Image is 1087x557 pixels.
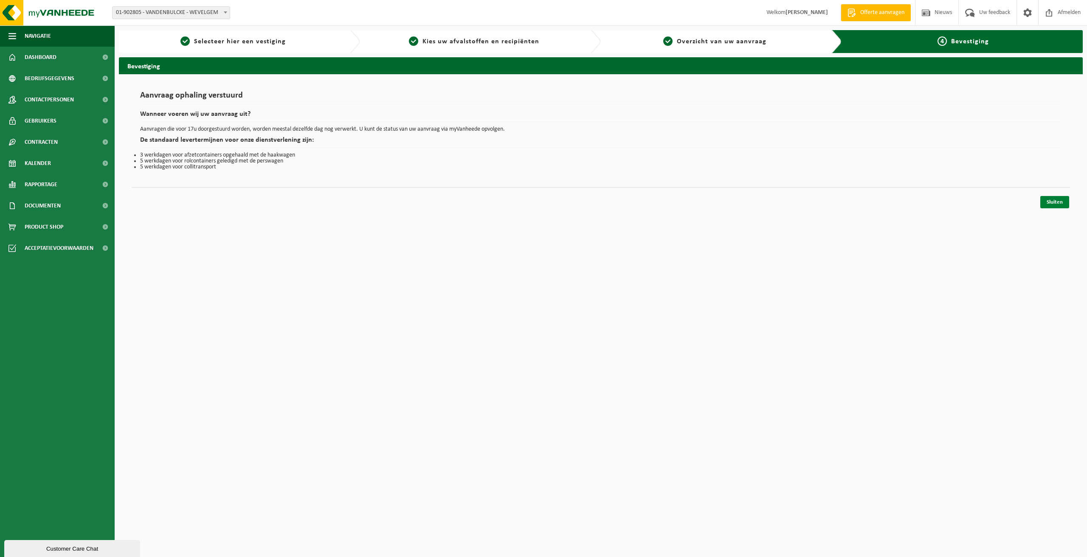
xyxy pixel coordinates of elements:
[364,36,584,47] a: 2Kies uw afvalstoffen en recipiënten
[677,38,766,45] span: Overzicht van uw aanvraag
[25,216,63,238] span: Product Shop
[112,6,230,19] span: 01-902805 - VANDENBULCKE - WEVELGEM
[858,8,907,17] span: Offerte aanvragen
[25,47,56,68] span: Dashboard
[25,89,74,110] span: Contactpersonen
[123,36,343,47] a: 1Selecteer hier een vestiging
[25,238,93,259] span: Acceptatievoorwaarden
[25,68,74,89] span: Bedrijfsgegevens
[140,164,1062,170] li: 5 werkdagen voor collitransport
[938,36,947,46] span: 4
[409,36,418,46] span: 2
[25,153,51,174] span: Kalender
[422,38,539,45] span: Kies uw afvalstoffen en recipiënten
[140,152,1062,158] li: 3 werkdagen voor afzetcontainers opgehaald met de haakwagen
[119,57,1083,74] h2: Bevestiging
[4,538,142,557] iframe: chat widget
[605,36,825,47] a: 3Overzicht van uw aanvraag
[25,110,56,132] span: Gebruikers
[25,132,58,153] span: Contracten
[25,25,51,47] span: Navigatie
[663,36,673,46] span: 3
[140,158,1062,164] li: 5 werkdagen voor rolcontainers geledigd met de perswagen
[25,174,57,195] span: Rapportage
[951,38,989,45] span: Bevestiging
[140,137,1062,148] h2: De standaard levertermijnen voor onze dienstverlening zijn:
[841,4,911,21] a: Offerte aanvragen
[786,9,828,16] strong: [PERSON_NAME]
[25,195,61,216] span: Documenten
[140,111,1062,122] h2: Wanneer voeren wij uw aanvraag uit?
[113,7,230,19] span: 01-902805 - VANDENBULCKE - WEVELGEM
[194,38,286,45] span: Selecteer hier een vestiging
[1040,196,1069,208] a: Sluiten
[140,91,1062,104] h1: Aanvraag ophaling verstuurd
[180,36,190,46] span: 1
[140,126,1062,132] p: Aanvragen die voor 17u doorgestuurd worden, worden meestal dezelfde dag nog verwerkt. U kunt de s...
